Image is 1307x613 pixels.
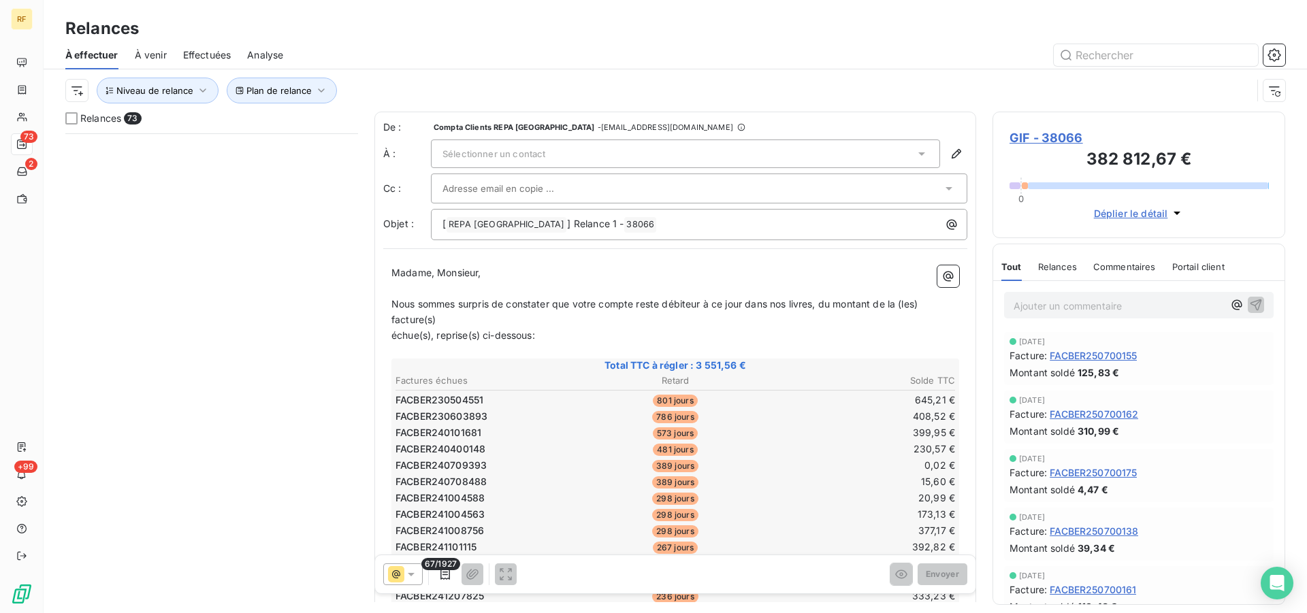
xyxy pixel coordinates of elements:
[65,133,358,613] div: grid
[652,460,698,472] span: 389 jours
[1078,541,1115,555] span: 39,34 €
[1090,205,1189,221] button: Déplier le détail
[391,298,920,325] span: Nous sommes surpris de constater que votre compte reste débiteur à ce jour dans nos livres, du mo...
[383,147,431,161] label: À :
[1054,44,1258,66] input: Rechercher
[1172,261,1225,272] span: Portail client
[770,393,956,408] td: 645,21 €
[97,78,219,103] button: Niveau de relance
[391,267,481,278] span: Madame, Monsieur,
[383,182,431,195] label: Cc :
[116,85,193,96] span: Niveau de relance
[1050,407,1138,421] span: FACBER250700162
[652,591,698,603] span: 236 jours
[1261,567,1293,599] div: Open Intercom Messenger
[770,507,956,522] td: 173,13 €
[396,426,481,440] span: FACBER240101681
[442,148,545,159] span: Sélectionner un contact
[770,409,956,424] td: 408,52 €
[247,48,283,62] span: Analyse
[1038,261,1077,272] span: Relances
[135,48,167,62] span: À venir
[1010,582,1047,597] span: Facture :
[770,491,956,506] td: 20,99 €
[1093,261,1156,272] span: Commentaires
[652,411,698,423] span: 786 jours
[14,461,37,473] span: +99
[1001,261,1022,272] span: Tout
[124,112,141,125] span: 73
[653,395,697,407] span: 801 jours
[652,509,698,521] span: 298 jours
[1078,482,1108,497] span: 4,47 €
[1094,206,1168,220] span: Déplier le détail
[653,542,698,554] span: 267 jours
[1010,424,1075,438] span: Montant soldé
[11,583,33,605] img: Logo LeanPay
[1019,571,1045,580] span: [DATE]
[1010,465,1047,480] span: Facture :
[421,558,460,570] span: 67/1927
[1010,541,1075,555] span: Montant soldé
[770,442,956,457] td: 230,57 €
[1078,424,1119,438] span: 310,99 €
[383,218,414,229] span: Objet :
[1010,147,1268,174] h3: 382 812,67 €
[1010,407,1047,421] span: Facture :
[383,120,431,134] span: De :
[396,459,487,472] span: FACBER240709393
[434,123,595,131] span: Compta Clients REPA [GEOGRAPHIC_DATA]
[1019,396,1045,404] span: [DATE]
[396,442,485,456] span: FACBER240400148
[396,475,487,488] span: FACBER240708488
[65,48,118,62] span: À effectuer
[1010,348,1047,363] span: Facture :
[1019,454,1045,463] span: [DATE]
[442,218,446,229] span: [
[770,474,956,489] td: 15,60 €
[396,491,485,505] span: FACBER241004588
[396,393,483,407] span: FACBER230504551
[395,374,581,388] th: Factures échues
[1010,524,1047,538] span: Facture :
[1078,365,1119,380] span: 125,83 €
[442,178,589,199] input: Adresse email en copie ...
[624,217,656,233] span: 38066
[1050,465,1137,480] span: FACBER250700175
[1019,337,1045,346] span: [DATE]
[393,359,957,372] span: Total TTC à régler : 3 551,56 €
[20,131,37,143] span: 73
[653,427,698,440] span: 573 jours
[918,563,967,585] button: Envoyer
[770,458,956,473] td: 0,02 €
[652,525,698,537] span: 298 jours
[396,524,484,537] span: FACBER241008756
[770,374,956,388] th: Solde TTC
[652,493,698,505] span: 298 jours
[770,589,956,603] td: 333,23 €
[567,218,624,229] span: ] Relance 1 -
[1010,482,1075,497] span: Montant soldé
[447,217,566,233] span: REPA [GEOGRAPHIC_DATA]
[1050,524,1138,538] span: FACBER250700138
[770,540,956,554] td: 392,82 €
[11,8,33,30] div: RF
[652,476,698,488] span: 389 jours
[396,540,477,554] span: FACBER241101115
[1010,129,1268,147] span: GIF - 38066
[582,374,768,388] th: Retard
[598,123,733,131] span: - [EMAIL_ADDRESS][DOMAIN_NAME]
[65,16,139,41] h3: Relances
[25,158,37,170] span: 2
[1019,513,1045,521] span: [DATE]
[396,589,484,603] span: FACBER241207825
[1050,582,1136,597] span: FACBER250700161
[227,78,337,103] button: Plan de relance
[770,523,956,538] td: 377,17 €
[1018,193,1024,204] span: 0
[1010,365,1075,380] span: Montant soldé
[391,329,535,341] span: échue(s), reprise(s) ci-dessous:
[396,508,485,521] span: FACBER241004563
[80,112,121,125] span: Relances
[396,410,487,423] span: FACBER230603893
